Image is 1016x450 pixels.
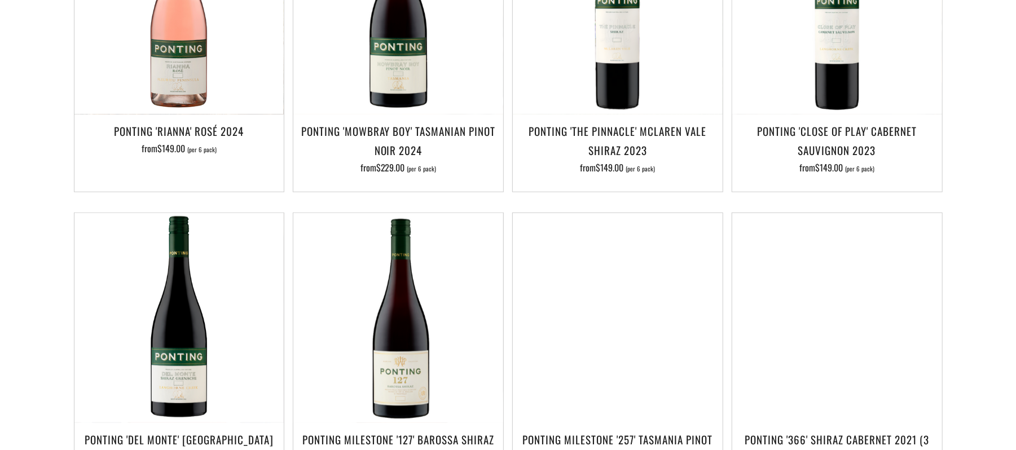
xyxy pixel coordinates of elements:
[580,161,655,174] span: from
[518,121,717,160] h3: Ponting 'The Pinnacle' McLaren Vale Shiraz 2023
[738,121,936,160] h3: Ponting 'Close of Play' Cabernet Sauvignon 2023
[157,142,185,155] span: $149.00
[80,121,279,140] h3: Ponting 'Rianna' Rosé 2024
[815,161,843,174] span: $149.00
[732,121,942,178] a: Ponting 'Close of Play' Cabernet Sauvignon 2023 from$149.00 (per 6 pack)
[845,166,874,172] span: (per 6 pack)
[407,166,437,172] span: (per 6 pack)
[299,121,498,160] h3: Ponting 'Mowbray Boy' Tasmanian Pinot Noir 2024
[187,147,217,153] span: (per 6 pack)
[142,142,217,155] span: from
[596,161,623,174] span: $149.00
[360,161,437,174] span: from
[799,161,874,174] span: from
[74,121,284,178] a: Ponting 'Rianna' Rosé 2024 from$149.00 (per 6 pack)
[513,121,723,178] a: Ponting 'The Pinnacle' McLaren Vale Shiraz 2023 from$149.00 (per 6 pack)
[626,166,655,172] span: (per 6 pack)
[376,161,405,174] span: $229.00
[293,121,503,178] a: Ponting 'Mowbray Boy' Tasmanian Pinot Noir 2024 from$229.00 (per 6 pack)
